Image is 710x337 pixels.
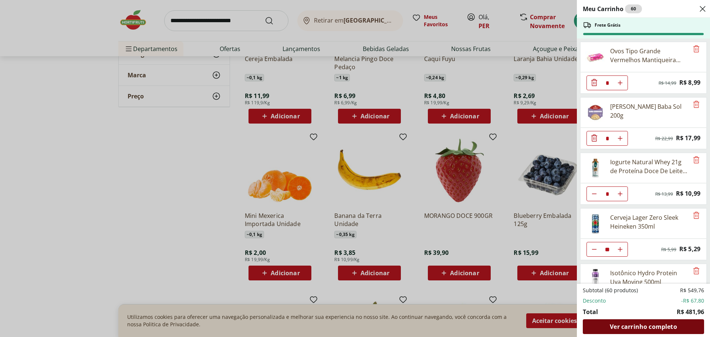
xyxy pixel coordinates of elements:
[585,158,606,178] img: Principal
[655,136,673,142] span: R$ 22,99
[587,242,602,257] button: Diminuir Quantidade
[655,191,673,197] span: R$ 13,99
[585,269,606,289] img: Isotônico Hydro Protein Uva Moving 500ml
[583,319,704,334] a: Ver carrinho completo
[679,244,700,254] span: R$ 5,29
[692,45,701,54] button: Remove
[610,47,689,64] div: Ovos Tipo Grande Vermelhos Mantiqueira Happy Eggs 10 Unidades
[692,211,701,220] button: Remove
[680,287,704,294] span: R$ 549,76
[602,187,613,201] input: Quantidade Atual
[587,131,602,146] button: Diminuir Quantidade
[613,186,628,201] button: Aumentar Quantidade
[679,78,700,88] span: R$ 8,99
[661,247,676,253] span: R$ 5,99
[676,133,700,143] span: R$ 17,99
[585,213,606,234] img: Cerveja Lager Heineken Zero Lata 350ml
[610,102,689,120] div: [PERSON_NAME] Baba Sol 200g
[676,189,700,199] span: R$ 10,99
[613,242,628,257] button: Aumentar Quantidade
[585,102,606,123] img: Baba Ganoush BabaSol 200g
[595,22,621,28] span: Frete Grátis
[583,4,642,13] h2: Meu Carrinho
[587,75,602,90] button: Diminuir Quantidade
[659,80,676,86] span: R$ 14,99
[610,158,689,175] div: Iogurte Natural Whey 21g de Proteína Doce De Leite Verde Campo 250g
[610,213,689,231] div: Cerveja Lager Zero Sleek Heineken 350ml
[692,156,701,165] button: Remove
[602,242,613,256] input: Quantidade Atual
[677,307,704,316] span: R$ 481,96
[692,100,701,109] button: Remove
[587,186,602,201] button: Diminuir Quantidade
[625,4,642,13] div: 60
[602,76,613,90] input: Quantidade Atual
[613,75,628,90] button: Aumentar Quantidade
[681,297,704,304] span: -R$ 67,80
[583,307,598,316] span: Total
[585,47,606,67] img: Ovos Tipo Grande Vermelhos Mantiqueira Happy Eggs 10 Unidades
[583,297,606,304] span: Desconto
[610,269,689,286] div: Isotônico Hydro Protein Uva Moving 500ml
[583,287,638,294] span: Subtotal (60 produtos)
[613,131,628,146] button: Aumentar Quantidade
[692,267,701,276] button: Remove
[610,324,677,330] span: Ver carrinho completo
[602,131,613,145] input: Quantidade Atual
